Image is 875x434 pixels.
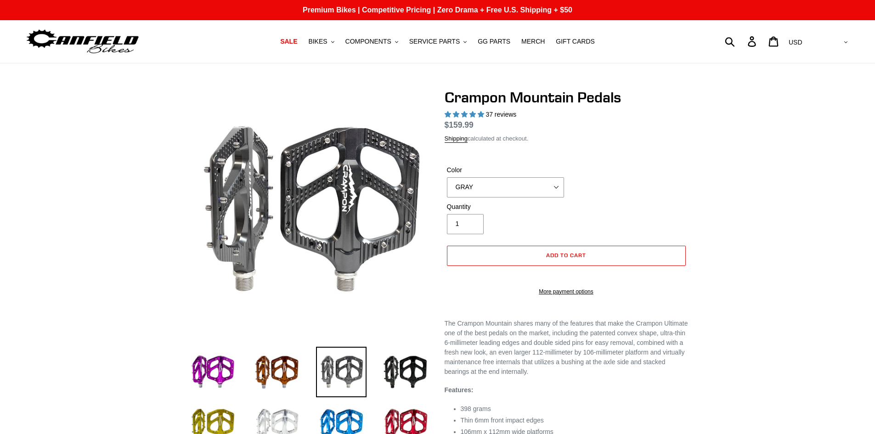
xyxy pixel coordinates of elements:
[445,111,486,118] span: 4.97 stars
[445,89,688,106] h1: Crampon Mountain Pedals
[478,38,510,45] span: GG PARTS
[517,35,549,48] a: MERCH
[445,134,688,143] div: calculated at checkout.
[461,404,688,414] li: 398 grams
[304,35,339,48] button: BIKES
[187,347,238,397] img: Load image into Gallery viewer, purple
[546,252,586,259] span: Add to cart
[445,386,474,394] strong: Features:
[341,35,403,48] button: COMPONENTS
[445,120,474,130] span: $159.99
[409,38,460,45] span: SERVICE PARTS
[252,347,302,397] img: Load image into Gallery viewer, bronze
[730,31,753,51] input: Search
[316,347,367,397] img: Load image into Gallery viewer, grey
[25,27,140,56] img: Canfield Bikes
[447,246,686,266] button: Add to cart
[461,416,688,425] li: Thin 6mm front impact edges
[280,38,297,45] span: SALE
[447,202,564,212] label: Quantity
[521,38,545,45] span: MERCH
[447,287,686,296] a: More payment options
[308,38,327,45] span: BIKES
[380,347,431,397] img: Load image into Gallery viewer, stealth
[445,135,468,143] a: Shipping
[551,35,599,48] a: GIFT CARDS
[445,319,688,377] p: The Crampon Mountain shares many of the features that make the Crampon Ultimate one of the best p...
[485,111,516,118] span: 37 reviews
[276,35,302,48] a: SALE
[473,35,515,48] a: GG PARTS
[447,165,564,175] label: Color
[556,38,595,45] span: GIFT CARDS
[405,35,471,48] button: SERVICE PARTS
[345,38,391,45] span: COMPONENTS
